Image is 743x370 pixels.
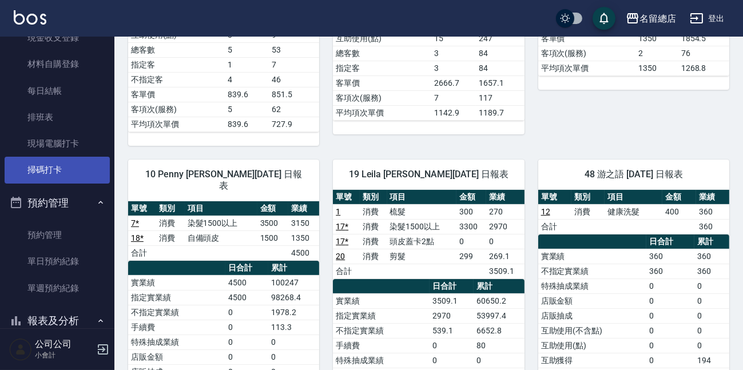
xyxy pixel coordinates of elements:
[333,353,430,368] td: 特殊抽成業績
[5,306,110,336] button: 報表及分析
[605,190,662,205] th: 項目
[646,264,694,279] td: 360
[456,234,486,249] td: 0
[269,117,320,132] td: 727.9
[635,46,678,61] td: 2
[646,338,694,353] td: 0
[225,275,268,290] td: 4500
[538,61,635,75] td: 平均項次單價
[288,216,319,230] td: 3150
[268,335,319,349] td: 0
[128,349,225,364] td: 店販金額
[456,219,486,234] td: 3300
[269,57,320,72] td: 7
[678,31,729,46] td: 1854.5
[646,293,694,308] td: 0
[268,305,319,320] td: 1978.2
[678,46,729,61] td: 76
[225,261,268,276] th: 日合計
[14,10,46,25] img: Logo
[474,323,525,338] td: 6652.8
[128,42,225,57] td: 總客數
[269,102,320,117] td: 62
[128,320,225,335] td: 手續費
[257,216,288,230] td: 3500
[257,201,288,216] th: 金額
[333,308,430,323] td: 指定實業績
[156,201,184,216] th: 類別
[288,245,319,260] td: 4500
[360,219,387,234] td: 消費
[431,46,476,61] td: 3
[268,275,319,290] td: 100247
[538,353,647,368] td: 互助獲得
[333,190,360,205] th: 單號
[225,320,268,335] td: 0
[538,190,571,205] th: 單號
[486,190,525,205] th: 業績
[621,7,681,30] button: 名留總店
[387,234,456,249] td: 頭皮蓋卡2點
[128,275,225,290] td: 實業績
[476,90,524,105] td: 117
[347,169,510,180] span: 19 Leila [PERSON_NAME][DATE] 日報表
[128,57,225,72] td: 指定客
[128,117,225,132] td: 平均項次單價
[646,323,694,338] td: 0
[474,293,525,308] td: 60650.2
[128,72,225,87] td: 不指定客
[635,61,678,75] td: 1350
[430,338,474,353] td: 0
[538,249,647,264] td: 實業績
[431,31,476,46] td: 15
[694,323,729,338] td: 0
[431,105,476,120] td: 1142.9
[257,230,288,245] td: 1500
[360,249,387,264] td: 消費
[696,190,729,205] th: 業績
[486,249,525,264] td: 269.1
[456,204,486,219] td: 300
[336,252,345,261] a: 20
[696,219,729,234] td: 360
[646,308,694,323] td: 0
[662,190,696,205] th: 金額
[35,350,93,360] p: 小會計
[486,234,525,249] td: 0
[646,234,694,249] th: 日合計
[288,201,319,216] th: 業績
[605,204,662,219] td: 健康洗髮
[694,234,729,249] th: 累計
[5,275,110,301] a: 單週預約紀錄
[486,219,525,234] td: 2970
[9,338,32,361] img: Person
[474,308,525,323] td: 53997.4
[538,338,647,353] td: 互助使用(點)
[541,207,550,216] a: 12
[128,305,225,320] td: 不指定實業績
[476,75,524,90] td: 1657.1
[333,293,430,308] td: 實業績
[430,308,474,323] td: 2970
[639,11,676,26] div: 名留總店
[269,72,320,87] td: 46
[333,61,431,75] td: 指定客
[269,42,320,57] td: 53
[456,190,486,205] th: 金額
[646,279,694,293] td: 0
[476,46,524,61] td: 84
[456,249,486,264] td: 299
[128,201,156,216] th: 單號
[474,279,525,294] th: 累計
[474,338,525,353] td: 80
[538,190,729,234] table: a dense table
[269,87,320,102] td: 851.5
[476,61,524,75] td: 84
[35,339,93,350] h5: 公司公司
[387,219,456,234] td: 染髮1500以上
[430,279,474,294] th: 日合計
[430,293,474,308] td: 3509.1
[431,75,476,90] td: 2666.7
[5,51,110,77] a: 材料自購登錄
[635,31,678,46] td: 1350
